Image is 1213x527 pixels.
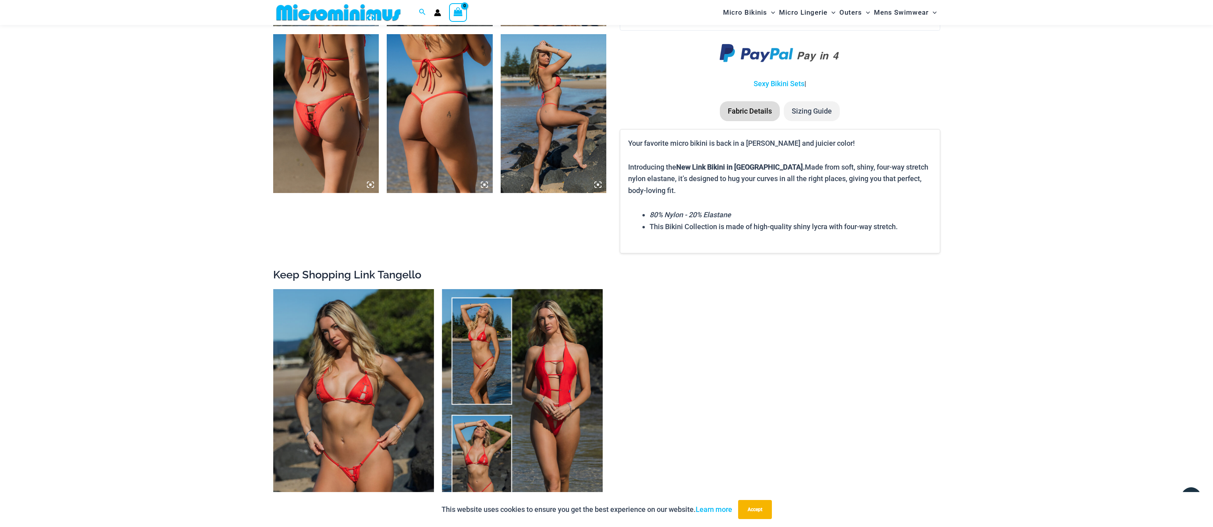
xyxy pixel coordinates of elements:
span: Micro Lingerie [779,2,827,23]
h2: Keep Shopping Link Tangello [273,268,940,282]
span: Menu Toggle [862,2,870,23]
a: Search icon link [419,8,426,17]
a: OutersMenu ToggleMenu Toggle [837,2,872,23]
span: Menu Toggle [827,2,835,23]
img: Link Tangello 2031 Cheeky [273,34,379,193]
em: 80% Nylon - 20% Elastane [650,210,731,219]
button: Accept [738,500,772,519]
b: New Link Bikini in [GEOGRAPHIC_DATA]. [676,163,805,171]
img: MM SHOP LOGO FLAT [273,4,404,21]
a: View Shopping Cart, empty [449,3,467,21]
p: Your favorite micro bikini is back in a [PERSON_NAME] and juicier color! Introducing the Made fro... [628,137,931,197]
span: Menu Toggle [767,2,775,23]
p: This website uses cookies to ensure you get the best experience on our website. [442,504,732,515]
li: Fabric Details [720,101,780,121]
img: Link Tangello 4580 Micro [387,34,493,193]
span: Mens Swimwear [874,2,929,23]
p: | [620,78,940,90]
span: Outers [839,2,862,23]
nav: Site Navigation [720,1,940,24]
a: Micro LingerieMenu ToggleMenu Toggle [777,2,837,23]
a: Mens SwimwearMenu ToggleMenu Toggle [872,2,939,23]
a: Sexy Bikini Sets [754,79,804,88]
img: Link Tangello 3070 Tri Top 4580 Micro [501,34,607,193]
span: Menu Toggle [929,2,937,23]
a: Learn more [696,505,732,513]
li: This Bikini Collection is made of high-quality shiny lycra with four-way stretch. [650,221,931,233]
span: Micro Bikinis [723,2,767,23]
a: Micro BikinisMenu ToggleMenu Toggle [721,2,777,23]
a: Account icon link [434,9,441,16]
li: Sizing Guide [784,101,840,121]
